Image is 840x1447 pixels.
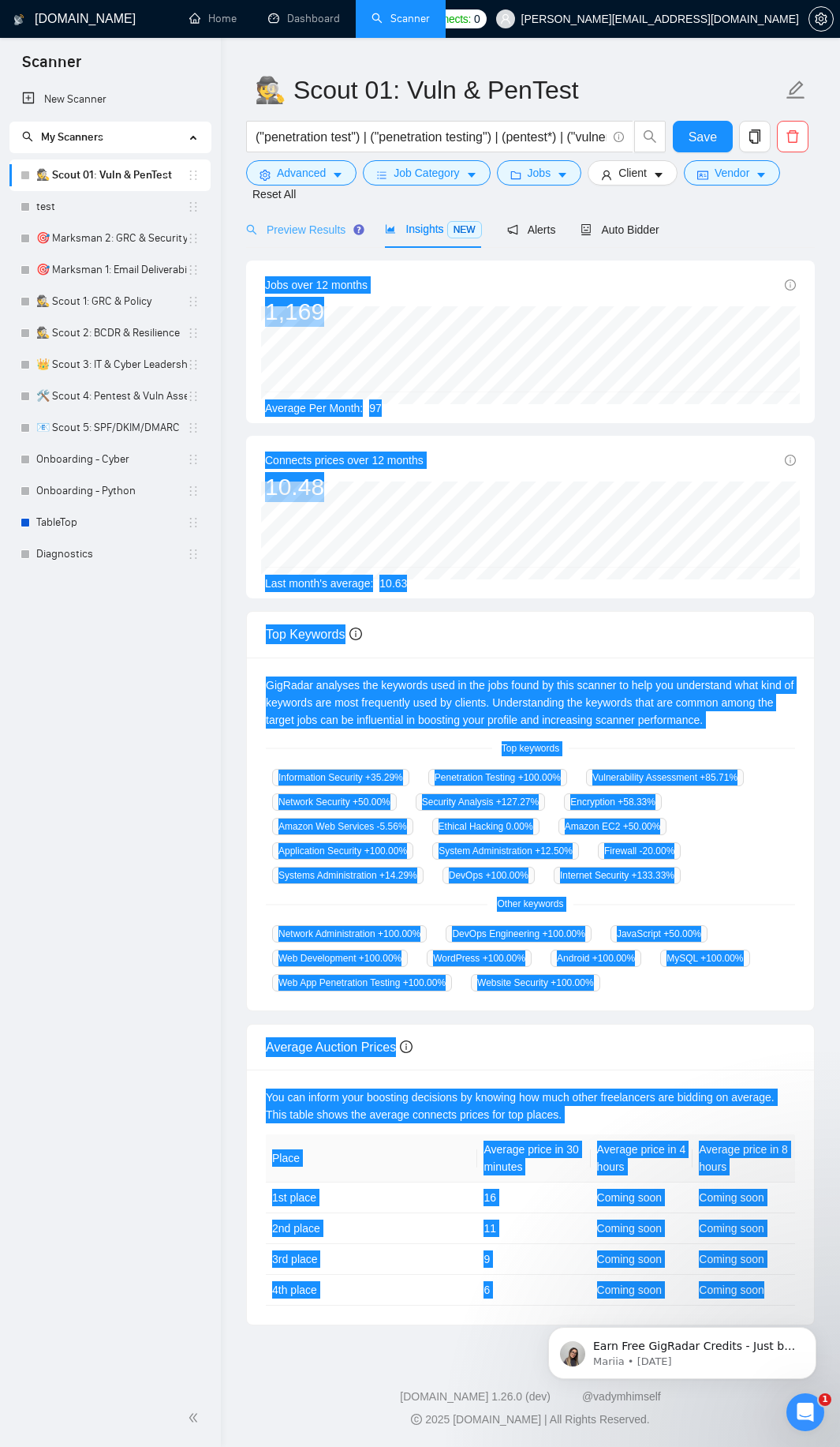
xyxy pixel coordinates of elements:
[369,402,382,414] span: 97
[447,221,482,238] span: NEW
[265,452,424,469] span: Connects prices over 12 months
[477,1134,590,1183] th: Average price in 30 minutes
[272,974,452,992] span: Web App Penetration Testing
[265,402,363,414] span: Average Per Month:
[9,254,211,286] li: 🎯 Marksman 1: Email Deliverability
[663,928,701,939] span: +50.00 %
[265,297,368,327] div: 1,169
[777,121,808,152] button: delete
[614,132,624,142] span: info-circle
[22,130,103,144] span: My Scanners
[581,224,592,235] span: robot
[376,169,387,181] span: bars
[693,1244,795,1275] td: Coming soon
[246,224,257,235] span: search
[266,1213,477,1244] td: 2nd place
[41,130,103,144] span: My Scanners
[601,169,612,181] span: user
[591,1134,693,1183] th: Average price in 4 hours
[693,1183,795,1213] td: Coming soon
[188,1410,203,1426] span: double-left
[359,953,401,964] span: +100.00 %
[277,164,326,182] span: Advanced
[266,1025,795,1070] div: Average Auction Prices
[586,769,744,786] span: Vulnerability Assessment
[233,1411,827,1428] div: 2025 [DOMAIN_NAME] | All Rights Reserved.
[272,950,408,967] span: Web Development
[379,870,417,881] span: +14.29 %
[272,793,397,811] span: Network Security
[477,1183,590,1213] td: 16
[507,224,518,235] span: notification
[477,1244,590,1275] td: 9
[581,223,659,236] span: Auto Bidder
[9,51,94,84] span: Scanner
[352,223,366,237] div: Tooltip anchor
[9,538,211,570] li: Diagnostics
[416,793,545,811] span: Security Analysis
[187,232,200,245] span: holder
[756,169,767,181] span: caret-down
[424,10,471,28] span: Connects:
[9,475,211,507] li: Onboarding - Python
[379,577,407,590] span: 10.63
[385,223,396,234] span: area-chart
[689,127,717,147] span: Save
[187,548,200,560] span: holder
[36,380,187,412] a: 🛠️ Scout 4: Pentest & Vuln Assessment
[265,472,424,502] div: 10.48
[693,1275,795,1306] td: Coming soon
[36,317,187,349] a: 🕵️ Scout 2: BCDR & Resilience
[266,1244,477,1275] td: 3rd place
[9,380,211,412] li: 🛠️ Scout 4: Pentest & Vuln Assessment
[36,286,187,317] a: 🕵️ Scout 1: GRC & Policy
[432,842,579,860] span: System Administration
[266,1275,477,1306] td: 4th place
[557,169,568,181] span: caret-down
[635,129,665,144] span: search
[778,129,808,144] span: delete
[9,444,211,475] li: Onboarding - Cyber
[591,1244,693,1275] td: Coming soon
[9,507,211,538] li: TableTop
[246,223,360,236] span: Preview Results
[785,455,796,466] span: info-circle
[400,1040,413,1053] span: info-circle
[739,121,771,152] button: copy
[442,867,535,884] span: DevOps
[371,12,430,25] a: searchScanner
[22,84,198,115] a: New Scanner
[428,769,567,786] span: Penetration Testing
[189,12,237,25] a: homeHome
[496,797,539,808] span: +127.27 %
[700,772,737,783] span: +85.71 %
[564,793,662,811] span: Encryption
[36,475,187,507] a: Onboarding - Python
[349,628,362,640] span: info-circle
[246,160,357,186] button: settingAdvancedcaret-down
[365,772,403,783] span: +35.29 %
[400,1390,551,1403] a: [DOMAIN_NAME] 1.26.0 (dev)
[353,797,390,808] span: +50.00 %
[187,485,200,497] span: holder
[265,276,368,294] span: Jobs over 12 months
[36,223,187,254] a: 🎯 Marksman 2: GRC & Security Audits
[653,169,664,181] span: caret-down
[466,169,477,181] span: caret-down
[588,160,678,186] button: userClientcaret-down
[411,1414,422,1425] span: copyright
[506,821,533,832] span: 0.00 %
[385,223,481,235] span: Insights
[36,159,187,191] a: 🕵️ Scout 01: Vuln & PenTest
[36,538,187,570] a: Diagnostics
[13,7,24,32] img: logo
[265,577,373,590] span: Last month's average:
[507,223,556,236] span: Alerts
[623,821,661,832] span: +50.00 %
[432,818,539,835] span: Ethical Hacking
[673,121,733,152] button: Save
[9,84,211,115] li: New Scanner
[715,164,749,182] span: Vendor
[272,842,413,860] span: Application Security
